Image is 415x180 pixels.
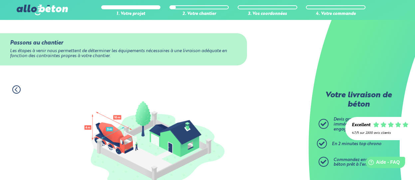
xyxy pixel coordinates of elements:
div: Excellent [352,123,370,128]
iframe: Help widget launcher [356,154,408,173]
div: Les étapes à venir nous permettent de déterminer les équipements nécessaires à une livraison adéq... [10,49,237,58]
span: Commandez ensuite votre béton prêt à l'emploi [333,158,387,167]
div: 4. Votre commande [306,12,365,17]
div: Passons au chantier [10,40,237,46]
div: 2. Votre chantier [169,12,229,17]
span: En 2 minutes top chrono [332,142,381,146]
span: Devis gratuit, calculé immédiatement et sans engagement [333,117,382,131]
div: 1. Votre projet [101,12,161,17]
div: 4.7/5 sur 2300 avis clients [352,131,408,135]
p: Votre livraison de béton [320,91,397,109]
div: 3. Vos coordonnées [238,12,297,17]
img: allobéton [17,5,68,15]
